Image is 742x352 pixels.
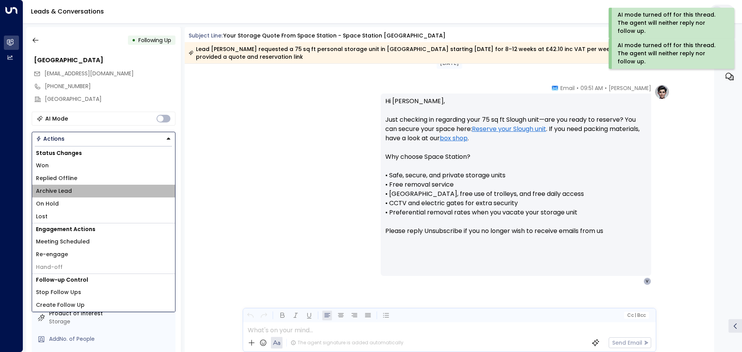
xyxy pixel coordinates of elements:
[36,250,68,258] span: Re-engage
[36,238,90,246] span: Meeting Scheduled
[472,124,546,134] a: Reserve your Slough unit
[36,187,72,195] span: Archive Lead
[643,277,651,285] div: V
[36,162,49,170] span: Won
[44,70,134,78] span: vlatka.lake@space-station.co.uk
[32,223,175,235] h1: Engagement Actions
[132,33,136,47] div: •
[36,301,85,309] span: Create Follow Up
[609,84,651,92] span: [PERSON_NAME]
[560,84,575,92] span: Email
[624,312,648,319] button: Cc|Bcc
[31,7,104,16] a: Leads & Conversations
[577,84,579,92] span: •
[49,309,172,318] label: Product of Interest
[45,115,68,122] div: AI Mode
[223,32,446,40] div: Your storage quote from Space Station - Space Station [GEOGRAPHIC_DATA]
[385,97,647,245] p: Hi [PERSON_NAME], Just checking in regarding your 75 sq ft Slough unit—are you ready to reserve? ...
[635,313,636,318] span: |
[34,56,175,65] div: [GEOGRAPHIC_DATA]
[32,147,175,159] h1: Status Changes
[245,311,255,320] button: Undo
[32,132,175,146] button: Actions
[189,45,673,61] div: Lead [PERSON_NAME] requested a 75 sq ft personal storage unit in [GEOGRAPHIC_DATA] starting [DATE...
[32,274,175,286] h1: Follow-up Control
[440,134,468,143] a: box shop
[259,311,269,320] button: Redo
[49,318,172,326] div: Storage
[36,200,59,208] span: On Hold
[45,95,175,103] div: [GEOGRAPHIC_DATA]
[49,335,172,343] div: AddNo. of People
[627,313,645,318] span: Cc Bcc
[605,84,607,92] span: •
[36,135,65,142] div: Actions
[45,82,175,90] div: [PHONE_NUMBER]
[618,41,724,66] div: AI mode turned off for this thread. The agent will neither reply nor follow up.
[36,263,63,271] span: Hand-off
[32,132,175,146] div: Button group with a nested menu
[618,11,724,35] div: AI mode turned off for this thread. The agent will neither reply nor follow up.
[36,288,81,296] span: Stop Follow Ups
[36,213,48,221] span: Lost
[36,174,77,182] span: Replied Offline
[291,339,403,346] div: The agent signature is added automatically
[138,36,171,44] span: Following Up
[189,32,223,39] span: Subject Line:
[44,70,134,77] span: [EMAIL_ADDRESS][DOMAIN_NAME]
[580,84,603,92] span: 09:51 AM
[654,84,670,100] img: profile-logo.png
